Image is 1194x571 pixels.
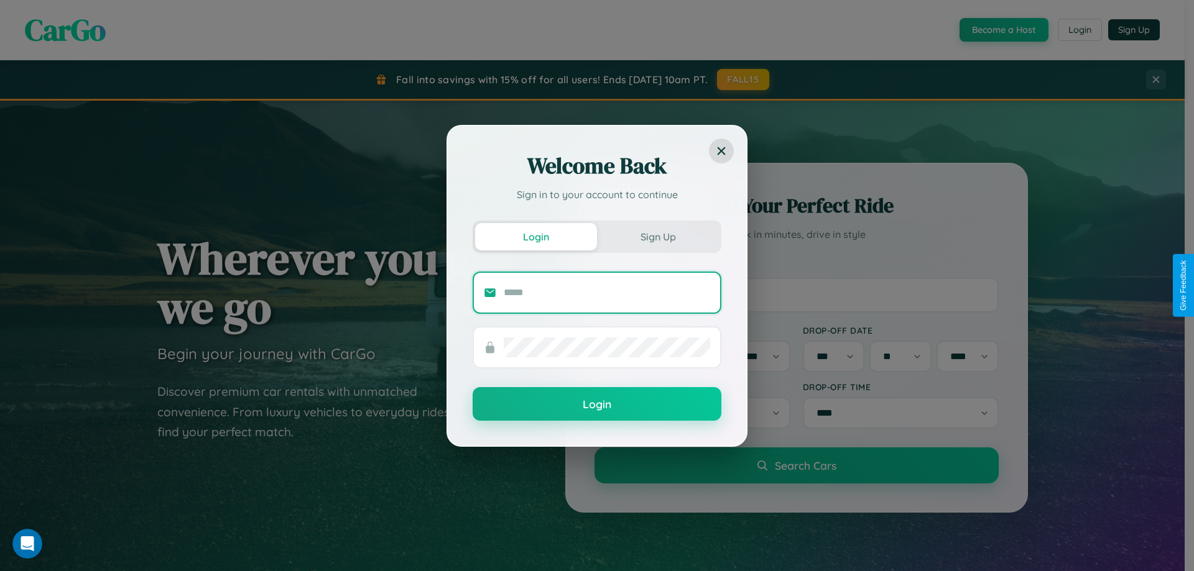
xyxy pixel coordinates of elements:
[473,151,721,181] h2: Welcome Back
[1179,260,1188,311] div: Give Feedback
[12,529,42,559] iframe: Intercom live chat
[597,223,719,250] button: Sign Up
[473,187,721,202] p: Sign in to your account to continue
[475,223,597,250] button: Login
[473,387,721,421] button: Login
